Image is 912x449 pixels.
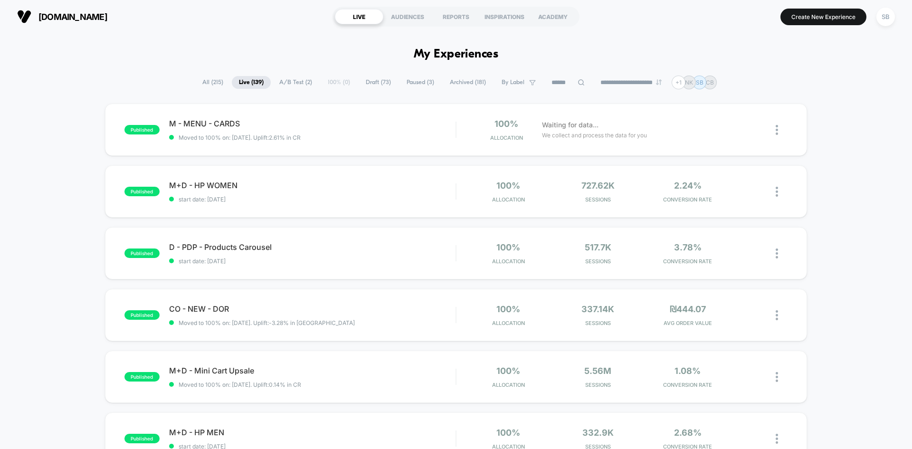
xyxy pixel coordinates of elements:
span: Moved to 100% on: [DATE] . Uplift: 2.61% in CR [179,134,301,141]
span: Moved to 100% on: [DATE] . Uplift: -3.28% in [GEOGRAPHIC_DATA] [179,319,355,326]
img: close [776,125,778,135]
span: Allocation [492,382,525,388]
span: D - PDP - Products Carousel [169,242,456,252]
img: close [776,434,778,444]
span: Allocation [492,320,525,326]
span: 337.14k [581,304,614,314]
span: Moved to 100% on: [DATE] . Uplift: 0.14% in CR [179,381,301,388]
span: M - MENU - CARDS [169,119,456,128]
span: Sessions [556,382,641,388]
img: close [776,372,778,382]
div: LIVE [335,9,383,24]
img: Visually logo [17,10,31,24]
span: 100% [496,304,520,314]
span: Allocation [492,196,525,203]
span: Sessions [556,258,641,265]
span: 3.78% [674,242,702,252]
span: [DOMAIN_NAME] [38,12,107,22]
button: [DOMAIN_NAME] [14,9,110,24]
span: Waiting for data... [542,120,598,130]
span: start date: [DATE] [169,258,456,265]
span: published [124,125,160,134]
img: end [656,79,662,85]
span: AVG ORDER VALUE [645,320,730,326]
span: M+D - HP MEN [169,428,456,437]
span: CONVERSION RATE [645,196,730,203]
span: 727.62k [581,181,615,191]
span: published [124,372,160,382]
span: start date: [DATE] [169,196,456,203]
img: close [776,187,778,197]
span: 2.68% [674,428,702,438]
span: M+D - Mini Cart Upsale [169,366,456,375]
div: SB [876,8,895,26]
span: Allocation [492,258,525,265]
span: Sessions [556,320,641,326]
span: CONVERSION RATE [645,258,730,265]
span: 100% [496,242,520,252]
h1: My Experiences [414,48,499,61]
button: SB [874,7,898,27]
span: published [124,248,160,258]
span: 517.7k [585,242,611,252]
span: CO - NEW - DOR [169,304,456,314]
span: CONVERSION RATE [645,382,730,388]
span: All ( 215 ) [195,76,230,89]
span: ₪444.07 [670,304,706,314]
span: M+D - HP WOMEN [169,181,456,190]
img: close [776,310,778,320]
div: REPORTS [432,9,480,24]
span: We collect and process the data for you [542,131,647,140]
span: Live ( 139 ) [232,76,271,89]
span: 100% [496,366,520,376]
div: ACADEMY [529,9,577,24]
button: Create New Experience [780,9,866,25]
span: Draft ( 73 ) [359,76,398,89]
span: Sessions [556,196,641,203]
p: CB [706,79,714,86]
p: NK [685,79,693,86]
span: Allocation [490,134,523,141]
span: published [124,187,160,196]
span: 100% [496,428,520,438]
span: published [124,310,160,320]
span: Paused ( 3 ) [399,76,441,89]
span: 2.24% [674,181,702,191]
span: 1.08% [674,366,701,376]
span: By Label [502,79,524,86]
span: 100% [494,119,518,129]
p: SB [696,79,703,86]
span: 332.9k [582,428,614,438]
span: published [124,434,160,443]
div: INSPIRATIONS [480,9,529,24]
img: close [776,248,778,258]
div: + 1 [672,76,685,89]
span: 100% [496,181,520,191]
span: Archived ( 181 ) [443,76,493,89]
div: AUDIENCES [383,9,432,24]
span: A/B Test ( 2 ) [272,76,319,89]
span: 5.56M [584,366,611,376]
